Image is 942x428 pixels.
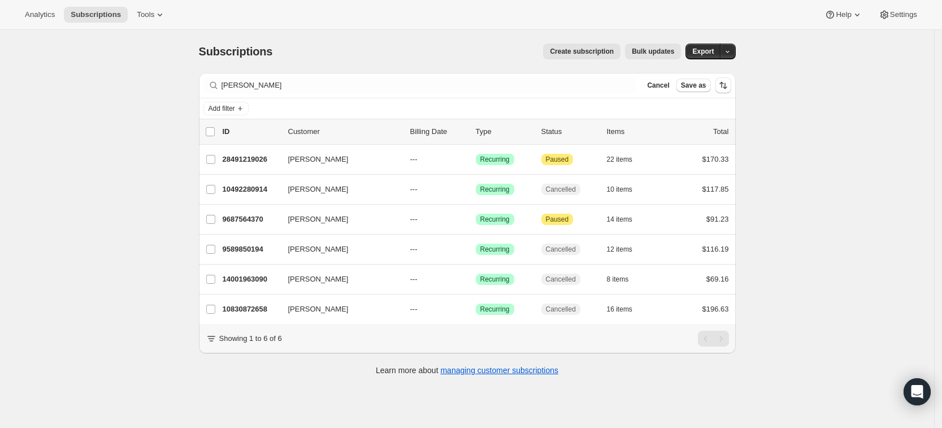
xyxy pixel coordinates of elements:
[692,47,714,56] span: Export
[222,77,636,93] input: Filter subscribers
[607,181,645,197] button: 10 items
[71,10,121,19] span: Subscriptions
[288,274,349,285] span: [PERSON_NAME]
[702,185,729,193] span: $117.85
[607,245,632,254] span: 12 items
[223,126,729,137] div: IDCustomerBilling DateTypeStatusItemsTotal
[698,331,729,347] nav: Pagination
[223,152,729,167] div: 28491219026[PERSON_NAME]---SuccessRecurringAttentionPaused22 items$170.33
[836,10,851,19] span: Help
[706,275,729,283] span: $69.16
[281,240,394,258] button: [PERSON_NAME]
[410,185,418,193] span: ---
[223,184,279,195] p: 10492280914
[476,126,532,137] div: Type
[702,245,729,253] span: $116.19
[702,155,729,163] span: $170.33
[607,185,632,194] span: 10 items
[818,7,869,23] button: Help
[288,304,349,315] span: [PERSON_NAME]
[223,214,279,225] p: 9687564370
[223,244,279,255] p: 9589850194
[607,126,663,137] div: Items
[288,154,349,165] span: [PERSON_NAME]
[543,44,620,59] button: Create subscription
[410,245,418,253] span: ---
[223,304,279,315] p: 10830872658
[715,77,731,93] button: Sort the results
[480,245,510,254] span: Recurring
[904,378,931,405] div: Open Intercom Messenger
[64,7,128,23] button: Subscriptions
[706,215,729,223] span: $91.23
[702,305,729,313] span: $196.63
[546,275,576,284] span: Cancelled
[550,47,614,56] span: Create subscription
[625,44,681,59] button: Bulk updates
[288,184,349,195] span: [PERSON_NAME]
[281,180,394,198] button: [PERSON_NAME]
[681,81,706,90] span: Save as
[410,126,467,137] p: Billing Date
[219,333,282,344] p: Showing 1 to 6 of 6
[676,79,711,92] button: Save as
[223,274,279,285] p: 14001963090
[410,155,418,163] span: ---
[410,305,418,313] span: ---
[546,215,569,224] span: Paused
[281,150,394,168] button: [PERSON_NAME]
[632,47,674,56] span: Bulk updates
[223,301,729,317] div: 10830872658[PERSON_NAME]---SuccessRecurringCancelled16 items$196.63
[480,185,510,194] span: Recurring
[480,305,510,314] span: Recurring
[890,10,917,19] span: Settings
[281,270,394,288] button: [PERSON_NAME]
[203,102,249,115] button: Add filter
[288,244,349,255] span: [PERSON_NAME]
[607,155,632,164] span: 22 items
[546,185,576,194] span: Cancelled
[223,271,729,287] div: 14001963090[PERSON_NAME]---SuccessRecurringCancelled8 items$69.16
[872,7,924,23] button: Settings
[607,152,645,167] button: 22 items
[130,7,172,23] button: Tools
[607,275,629,284] span: 8 items
[223,126,279,137] p: ID
[223,211,729,227] div: 9687564370[PERSON_NAME]---SuccessRecurringAttentionPaused14 items$91.23
[713,126,728,137] p: Total
[281,210,394,228] button: [PERSON_NAME]
[480,275,510,284] span: Recurring
[607,215,632,224] span: 14 items
[643,79,674,92] button: Cancel
[607,241,645,257] button: 12 items
[647,81,669,90] span: Cancel
[546,305,576,314] span: Cancelled
[288,126,401,137] p: Customer
[440,366,558,375] a: managing customer subscriptions
[223,154,279,165] p: 28491219026
[18,7,62,23] button: Analytics
[223,241,729,257] div: 9589850194[PERSON_NAME]---SuccessRecurringCancelled12 items$116.19
[541,126,598,137] p: Status
[281,300,394,318] button: [PERSON_NAME]
[209,104,235,113] span: Add filter
[137,10,154,19] span: Tools
[288,214,349,225] span: [PERSON_NAME]
[410,275,418,283] span: ---
[199,45,273,58] span: Subscriptions
[25,10,55,19] span: Analytics
[607,211,645,227] button: 14 items
[607,301,645,317] button: 16 items
[480,215,510,224] span: Recurring
[223,181,729,197] div: 10492280914[PERSON_NAME]---SuccessRecurringCancelled10 items$117.85
[607,271,641,287] button: 8 items
[607,305,632,314] span: 16 items
[410,215,418,223] span: ---
[685,44,720,59] button: Export
[546,155,569,164] span: Paused
[376,365,558,376] p: Learn more about
[480,155,510,164] span: Recurring
[546,245,576,254] span: Cancelled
